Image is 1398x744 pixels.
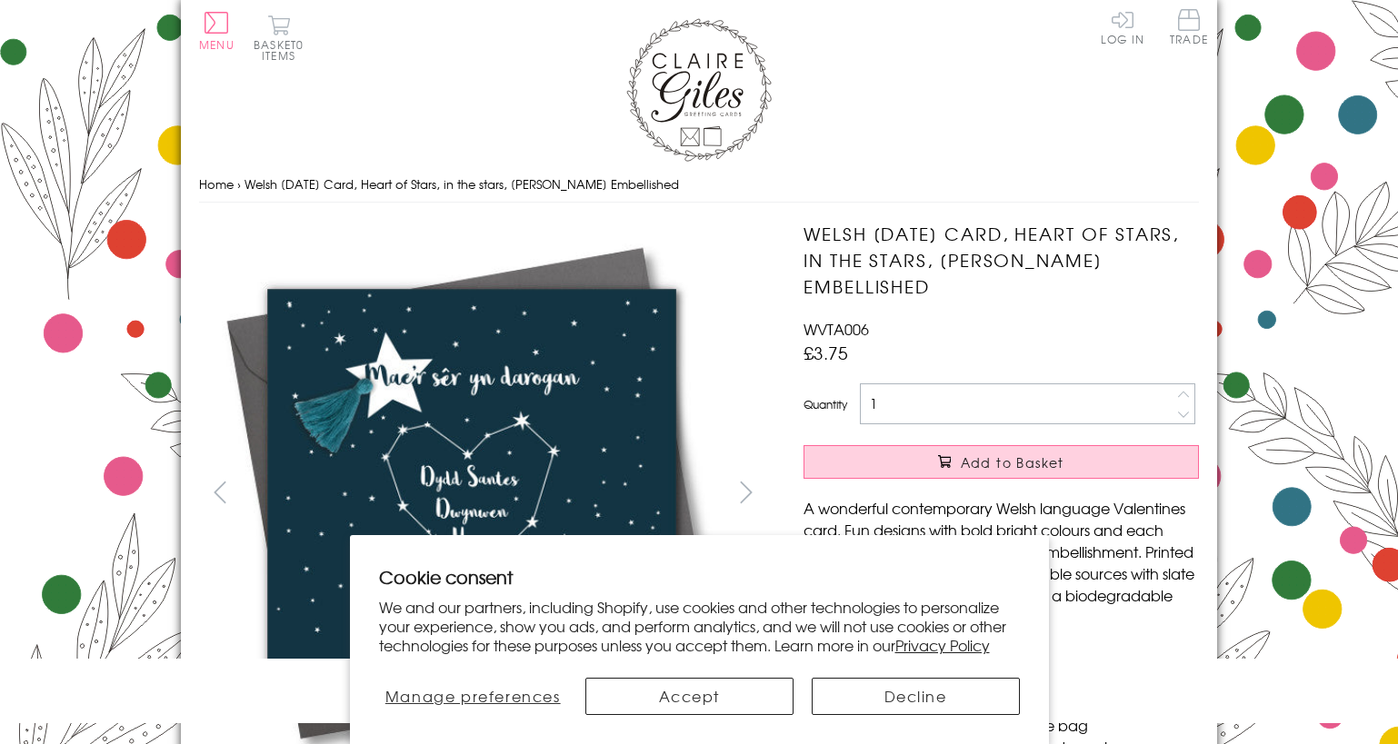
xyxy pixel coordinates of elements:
[1170,9,1208,45] span: Trade
[199,12,235,50] button: Menu
[199,166,1199,203] nav: breadcrumbs
[379,564,1020,590] h2: Cookie consent
[804,396,847,412] label: Quantity
[804,445,1199,479] button: Add to Basket
[199,36,235,53] span: Menu
[626,18,772,162] img: Claire Giles Greetings Cards
[961,453,1064,471] span: Add to Basket
[199,471,240,512] button: prev
[804,497,1199,628] p: A wonderful contemporary Welsh language Valentines card. Fun designs with bold bright colours and...
[804,318,869,340] span: WVTA006
[245,175,679,193] span: Welsh [DATE] Card, Heart of Stars, in the stars, [PERSON_NAME] Embellished
[895,634,990,656] a: Privacy Policy
[1170,9,1208,48] a: Trade
[385,685,561,707] span: Manage preferences
[237,175,241,193] span: ›
[812,678,1020,715] button: Decline
[379,678,567,715] button: Manage preferences
[199,175,234,193] a: Home
[726,471,767,512] button: next
[262,36,304,64] span: 0 items
[585,678,794,715] button: Accept
[254,15,304,61] button: Basket0 items
[1101,9,1144,45] a: Log In
[804,340,848,365] span: £3.75
[804,221,1199,299] h1: Welsh [DATE] Card, Heart of Stars, in the stars, [PERSON_NAME] Embellished
[379,598,1020,654] p: We and our partners, including Shopify, use cookies and other technologies to personalize your ex...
